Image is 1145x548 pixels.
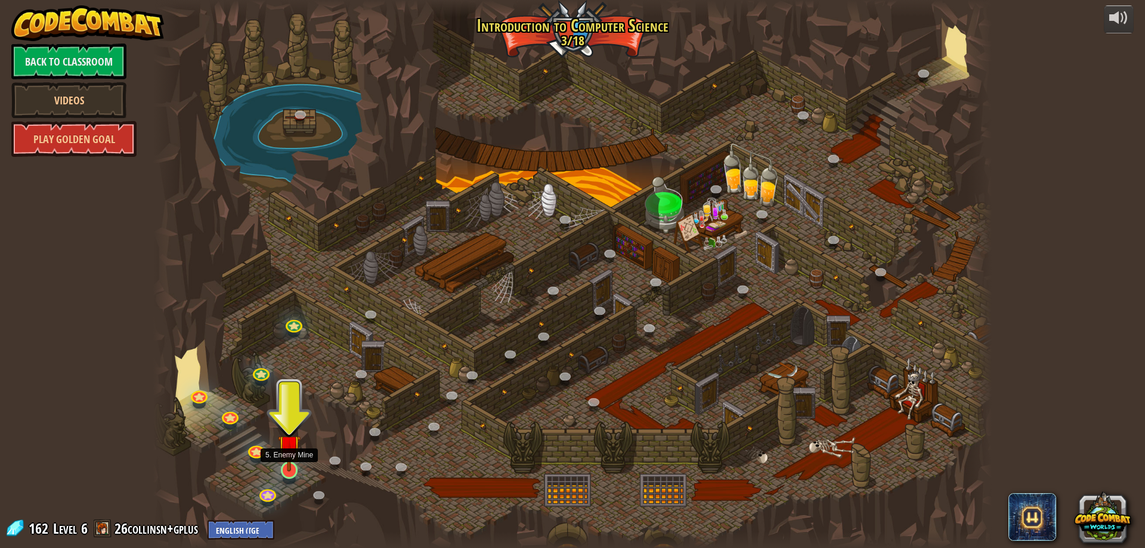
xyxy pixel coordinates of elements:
[29,519,52,538] span: 162
[11,5,164,41] img: CodeCombat - Learn how to code by playing a game
[81,519,88,538] span: 6
[11,82,126,118] a: Videos
[11,121,137,157] a: Play Golden Goal
[278,420,301,472] img: level-banner-unstarted.png
[114,519,202,538] a: 26collinsn+gplus
[11,44,126,79] a: Back to Classroom
[1104,5,1134,33] button: Adjust volume
[53,519,77,538] span: Level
